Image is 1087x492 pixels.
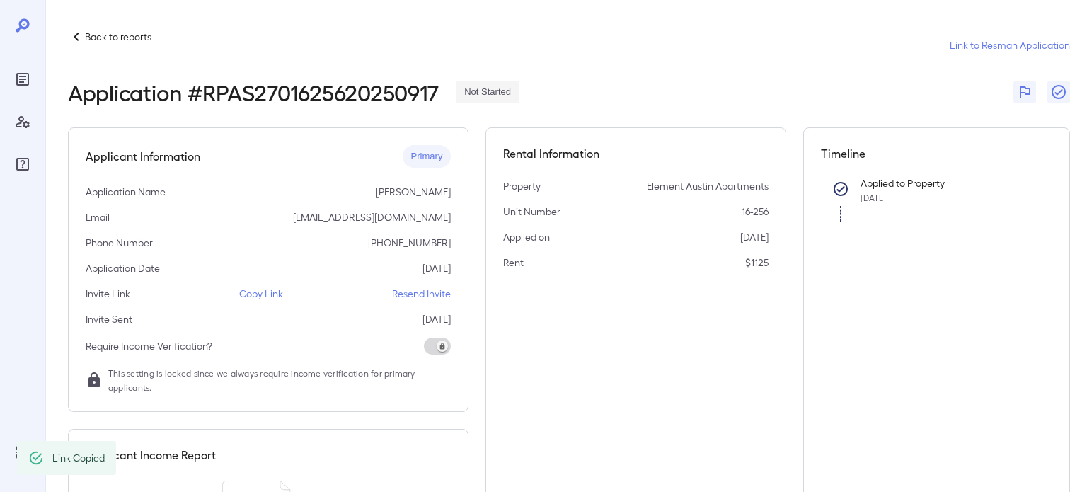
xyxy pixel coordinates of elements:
a: Link to Resman Application [950,38,1070,52]
span: Primary [403,150,452,164]
button: Close Report [1047,81,1070,103]
p: [DATE] [740,230,769,244]
p: [EMAIL_ADDRESS][DOMAIN_NAME] [293,210,451,224]
span: [DATE] [861,193,886,202]
p: [PERSON_NAME] [376,185,451,199]
p: Require Income Verification? [86,339,212,353]
h5: Applicant Information [86,148,200,165]
h5: Applicant Income Report [86,447,216,464]
p: [PHONE_NUMBER] [368,236,451,250]
span: Not Started [456,86,519,99]
span: This setting is locked since we always require income verification for primary applicants. [108,366,451,394]
p: Phone Number [86,236,153,250]
h5: Rental Information [503,145,769,162]
p: Application Name [86,185,166,199]
p: Application Date [86,261,160,275]
p: Element Austin Apartments [647,179,769,193]
p: Resend Invite [392,287,451,301]
p: $1125 [745,256,769,270]
p: [DATE] [422,312,451,326]
div: Reports [11,68,34,91]
div: Log Out [11,441,34,464]
p: Back to reports [85,30,151,44]
h5: Timeline [821,145,1052,162]
p: Copy Link [239,287,283,301]
p: Email [86,210,110,224]
button: Flag Report [1013,81,1036,103]
p: Rent [503,256,524,270]
p: 16-256 [742,205,769,219]
h2: Application # RPAS2701625620250917 [68,79,439,105]
div: Link Copied [52,445,105,471]
p: Invite Sent [86,312,132,326]
p: [DATE] [422,261,451,275]
p: Unit Number [503,205,560,219]
div: Manage Users [11,110,34,133]
p: Applied to Property [861,176,1030,190]
p: Invite Link [86,287,130,301]
div: FAQ [11,153,34,176]
p: Property [503,179,541,193]
p: Applied on [503,230,550,244]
